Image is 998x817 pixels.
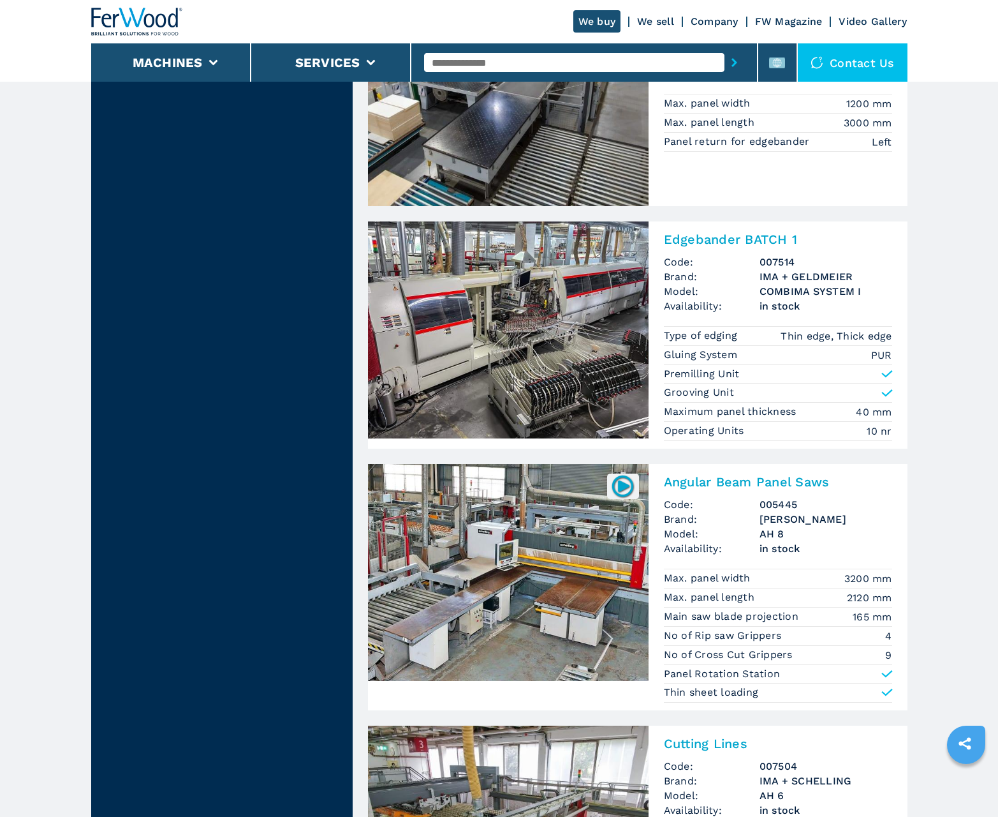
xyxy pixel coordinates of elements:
span: Brand: [664,774,760,788]
span: Model: [664,527,760,541]
span: Availability: [664,299,760,313]
iframe: Chat [944,760,988,807]
em: Thin edge, Thick edge [781,329,892,343]
em: 165 mm [853,610,892,624]
a: We buy [573,10,621,33]
em: 4 [885,629,892,643]
img: 005445 [610,474,635,498]
p: Gluing System [664,348,741,362]
span: Model: [664,284,760,299]
p: Max. panel length [664,116,758,130]
p: Main saw blade projection [664,610,802,624]
p: No of Rip saw Grippers [664,629,785,643]
h3: [PERSON_NAME] [760,512,892,527]
img: Contact us [811,56,823,69]
em: 40 mm [856,405,892,419]
button: submit-button [724,48,744,77]
p: Panel Rotation Station [664,667,781,681]
h3: IMA + SCHELLING [760,774,892,788]
button: Machines [133,55,203,70]
span: Code: [664,255,760,269]
a: Video Gallery [839,15,907,27]
h2: Edgebander BATCH 1 [664,232,892,247]
h3: 005445 [760,497,892,512]
p: Premilling Unit [664,367,740,381]
em: 10 nr [867,424,892,438]
a: We sell [637,15,674,27]
h3: 007504 [760,759,892,774]
em: 3200 mm [844,571,892,586]
img: Angular Beam Panel Saws SCHELLING AH 8 [368,464,649,681]
button: Services [295,55,360,70]
em: PUR [871,348,892,363]
p: Grooving Unit [664,386,734,400]
h3: AH 6 [760,788,892,803]
h3: COMBIMA SYSTEM I [760,284,892,299]
span: in stock [760,299,892,313]
span: Availability: [664,541,760,556]
em: 1200 mm [846,96,892,111]
a: Edgebander BATCH 1 IMA + GELDMEIER COMBIMA SYSTEM IEdgebander BATCH 1Code:007514Brand:IMA + GELDM... [368,221,907,449]
em: 3000 mm [844,116,892,130]
p: Max. panel width [664,571,754,585]
a: FW Magazine [755,15,823,27]
span: in stock [760,541,892,556]
a: Angular Beam Panel Saws SCHELLING AH 8005445Angular Beam Panel SawsCode:005445Brand:[PERSON_NAME]... [368,464,907,710]
p: No of Cross Cut Grippers [664,648,796,662]
p: Thin sheet loading [664,686,759,700]
span: Model: [664,788,760,803]
h3: 007514 [760,255,892,269]
p: Maximum panel thickness [664,405,800,419]
p: Operating Units [664,424,747,438]
h2: Cutting Lines [664,736,892,751]
em: 9 [885,648,892,663]
a: Company [691,15,738,27]
p: Max. panel width [664,96,754,110]
span: Brand: [664,512,760,527]
img: Ferwood [91,8,183,36]
img: Edgebander BATCH 1 IMA + GELDMEIER COMBIMA SYSTEM I [368,221,649,438]
h3: IMA + GELDMEIER [760,269,892,284]
span: Code: [664,759,760,774]
a: sharethis [949,728,981,760]
span: Brand: [664,269,760,284]
p: Type of edging [664,329,741,343]
em: Left [872,135,892,149]
h3: AH 8 [760,527,892,541]
p: Panel return for edgebander [664,135,813,149]
h2: Angular Beam Panel Saws [664,474,892,490]
div: Contact us [798,43,907,82]
p: Max. panel length [664,590,758,604]
span: Code: [664,497,760,512]
em: 2120 mm [847,590,892,605]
